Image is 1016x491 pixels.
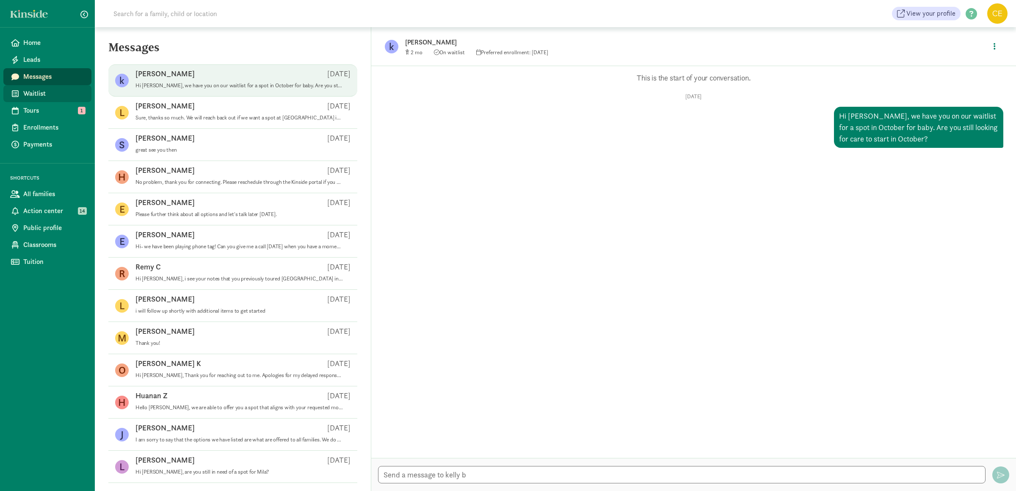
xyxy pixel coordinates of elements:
p: Hi [PERSON_NAME], are you still in need of a spot for Mila? [135,469,343,475]
a: Payments [3,136,91,153]
p: [PERSON_NAME] [135,101,195,111]
p: Hi- we have been playing phone tag! Can you give me a call [DATE] when you have a moment so we ca... [135,243,343,250]
figure: M [115,331,129,345]
figure: E [115,235,129,248]
p: Remy C [135,262,161,272]
p: I am sorry to say that the options we have listed are what are offered to all families. We do not... [135,436,343,443]
figure: L [115,106,129,119]
p: [DATE] [327,294,351,304]
span: 1 [78,107,86,114]
iframe: Chat Widget [974,450,1016,491]
p: [PERSON_NAME] [135,165,195,175]
p: This is the start of your conversation. [384,73,1003,83]
span: Messages [23,72,85,82]
a: Enrollments [3,119,91,136]
span: Home [23,38,85,48]
p: [PERSON_NAME] [135,455,195,465]
p: [PERSON_NAME] [135,294,195,304]
a: All families [3,186,91,203]
div: Hi [PERSON_NAME], we have you on our waitlist for a spot in October for baby. Are you still looki... [834,107,1003,148]
span: Classrooms [23,240,85,250]
a: Messages [3,68,91,85]
figure: R [115,267,129,280]
figure: O [115,363,129,377]
p: [PERSON_NAME] [135,326,195,336]
p: Hi [PERSON_NAME], i see your notes that you previously toured [GEOGRAPHIC_DATA] in [DATE] for [PE... [135,275,343,282]
p: [PERSON_NAME] [135,230,195,240]
p: No problem, thank you for connecting. Please reschedule through the Kinside portal if you would l... [135,179,343,186]
span: Tuition [23,257,85,267]
figure: H [115,170,129,184]
span: All families [23,189,85,199]
span: Preferred enrollment: [DATE] [476,49,548,56]
input: Search for a family, child or location [108,5,346,22]
p: [DATE] [327,455,351,465]
p: [DATE] [327,197,351,208]
figure: L [115,460,129,474]
p: great see you then [135,147,343,153]
a: Classrooms [3,236,91,253]
p: Thank you! [135,340,343,347]
figure: J [115,428,129,441]
p: Hi [PERSON_NAME], Thank you for reaching out to me. Apologies for my delayed response. I was over... [135,372,343,379]
figure: S [115,138,129,152]
p: [DATE] [327,423,351,433]
p: [PERSON_NAME] [135,69,195,79]
h5: Messages [95,41,332,61]
p: i will follow up shortly with additional items to get started [135,308,343,314]
span: Waitlist [23,89,85,99]
span: View your profile [906,8,955,19]
p: [DATE] [384,93,1003,100]
p: [DATE] [327,69,351,79]
p: [PERSON_NAME] [135,197,195,208]
span: Tours [23,105,85,116]
p: [PERSON_NAME] [135,133,195,143]
p: [DATE] [327,133,351,143]
figure: k [385,40,398,53]
p: [DATE] [327,101,351,111]
a: Tuition [3,253,91,270]
p: Hello [PERSON_NAME], we are able to offer you a spot that aligns with your requested month of car... [135,404,343,411]
p: [PERSON_NAME] [405,36,672,48]
span: Action center [23,206,85,216]
a: Waitlist [3,85,91,102]
figure: E [115,203,129,216]
p: [DATE] [327,358,351,369]
p: Sure, thanks so much. We will reach back out if we want a spot at [GEOGRAPHIC_DATA] in the future! [135,114,343,121]
p: [DATE] [327,230,351,240]
p: Please further think about all options and let's talk later [DATE]. [135,211,343,218]
a: Tours 1 [3,102,91,119]
span: Leads [23,55,85,65]
p: Hi [PERSON_NAME], we have you on our waitlist for a spot in October for baby. Are you still looki... [135,82,343,89]
span: Public profile [23,223,85,233]
p: [DATE] [327,391,351,401]
span: 14 [78,207,87,215]
p: [PERSON_NAME] [135,423,195,433]
span: Enrollments [23,122,85,133]
p: [DATE] [327,326,351,336]
a: View your profile [892,7,961,20]
a: Public profile [3,219,91,236]
span: Payments [23,139,85,150]
p: [DATE] [327,165,351,175]
figure: k [115,74,129,87]
figure: L [115,299,129,313]
a: Home [3,34,91,51]
figure: H [115,396,129,409]
p: Huanan Z [135,391,168,401]
span: On waitlist [434,49,465,56]
a: Action center 14 [3,203,91,219]
a: Leads [3,51,91,68]
p: [DATE] [327,262,351,272]
p: [PERSON_NAME] K [135,358,201,369]
span: 2 [411,49,422,56]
